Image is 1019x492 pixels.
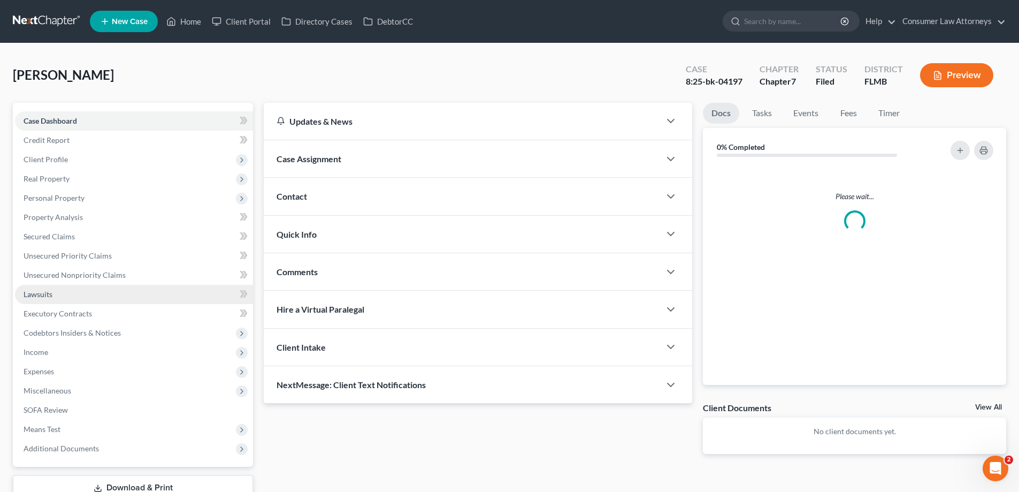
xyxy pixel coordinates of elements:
[24,405,68,414] span: SOFA Review
[24,232,75,241] span: Secured Claims
[864,63,903,75] div: District
[15,400,253,420] a: SOFA Review
[703,402,771,413] div: Client Documents
[831,103,865,124] a: Fees
[358,12,418,31] a: DebtorCC
[711,426,998,437] p: No client documents yet.
[15,227,253,246] a: Secured Claims
[24,193,85,202] span: Personal Property
[760,63,799,75] div: Chapter
[112,18,148,26] span: New Case
[277,191,307,201] span: Contact
[24,251,112,260] span: Unsecured Priority Claims
[24,347,48,357] span: Income
[1005,456,1013,464] span: 2
[686,63,742,75] div: Case
[15,304,253,323] a: Executory Contracts
[860,12,896,31] a: Help
[277,380,426,390] span: NextMessage: Client Text Notifications
[975,404,1002,411] a: View All
[744,103,780,124] a: Tasks
[277,304,364,314] span: Hire a Virtual Paralegal
[24,135,70,145] span: Credit Report
[717,142,765,152] strong: 0% Completed
[791,76,796,86] span: 7
[277,154,341,164] span: Case Assignment
[920,63,993,87] button: Preview
[864,75,903,88] div: FLMB
[686,75,742,88] div: 8:25-bk-04197
[277,267,318,277] span: Comments
[206,12,276,31] a: Client Portal
[24,290,52,299] span: Lawsuits
[24,213,83,222] span: Property Analysis
[24,425,60,434] span: Means Test
[744,11,842,31] input: Search by name...
[24,367,54,376] span: Expenses
[24,270,126,279] span: Unsecured Nonpriority Claims
[277,229,317,239] span: Quick Info
[277,116,647,127] div: Updates & News
[24,116,77,125] span: Case Dashboard
[15,266,253,285] a: Unsecured Nonpriority Claims
[277,342,326,352] span: Client Intake
[15,131,253,150] a: Credit Report
[15,246,253,266] a: Unsecured Priority Claims
[24,155,68,164] span: Client Profile
[15,111,253,131] a: Case Dashboard
[785,103,827,124] a: Events
[24,309,92,318] span: Executory Contracts
[13,67,114,82] span: [PERSON_NAME]
[24,444,99,453] span: Additional Documents
[983,456,1008,481] iframe: Intercom live chat
[24,386,71,395] span: Miscellaneous
[276,12,358,31] a: Directory Cases
[760,75,799,88] div: Chapter
[161,12,206,31] a: Home
[897,12,1006,31] a: Consumer Law Attorneys
[711,191,998,202] p: Please wait...
[24,328,121,337] span: Codebtors Insiders & Notices
[15,285,253,304] a: Lawsuits
[15,208,253,227] a: Property Analysis
[870,103,908,124] a: Timer
[24,174,70,183] span: Real Property
[703,103,739,124] a: Docs
[816,75,847,88] div: Filed
[816,63,847,75] div: Status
